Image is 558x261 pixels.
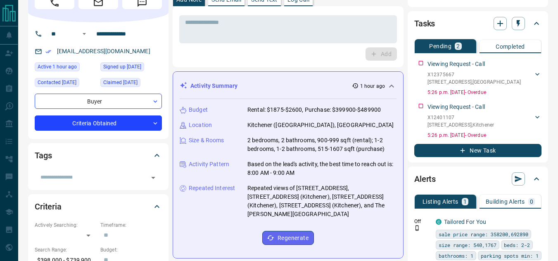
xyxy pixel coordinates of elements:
[35,94,162,109] div: Buyer
[57,48,150,54] a: [EMAIL_ADDRESS][DOMAIN_NAME]
[530,199,533,205] p: 0
[103,78,138,87] span: Claimed [DATE]
[439,252,473,260] span: bathrooms: 1
[414,225,420,231] svg: Push Notification Only
[189,106,208,114] p: Budget
[189,136,224,145] p: Size & Rooms
[180,78,397,94] div: Activity Summary1 hour ago
[504,241,530,249] span: beds: 2-2
[481,252,539,260] span: parking spots min: 1
[79,29,89,39] button: Open
[414,14,541,33] div: Tasks
[414,144,541,157] button: New Task
[427,114,494,121] p: X12401107
[456,43,460,49] p: 2
[247,121,394,129] p: Kitchener ([GEOGRAPHIC_DATA]), [GEOGRAPHIC_DATA]
[427,71,521,78] p: X12375667
[427,69,541,87] div: X12375667[STREET_ADDRESS],[GEOGRAPHIC_DATA]
[486,199,525,205] p: Building Alerts
[38,78,76,87] span: Contacted [DATE]
[103,63,141,71] span: Signed up [DATE]
[100,62,162,74] div: Sat Oct 11 2025
[423,199,458,205] p: Listing Alerts
[189,184,235,193] p: Repeated Interest
[262,231,314,245] button: Regenerate
[35,200,62,213] h2: Criteria
[414,218,431,225] p: Off
[35,149,52,162] h2: Tags
[427,89,541,96] p: 5:26 p.m. [DATE] - Overdue
[360,82,385,90] p: 1 hour ago
[247,160,397,177] p: Based on the lead's activity, the best time to reach out is: 8:00 AM - 9:00 AM
[427,103,485,111] p: Viewing Request - Call
[247,106,381,114] p: Rental: $1875-$2600, Purchase: $399900-$489900
[427,132,541,139] p: 5:26 p.m. [DATE] - Overdue
[35,246,96,254] p: Search Range:
[100,78,162,89] div: Sun Oct 12 2025
[427,112,541,130] div: X12401107[STREET_ADDRESS],Kitchener
[444,219,486,225] a: Tailored For You
[35,115,162,131] div: Criteria Obtained
[35,221,96,229] p: Actively Searching:
[100,246,162,254] p: Budget:
[35,197,162,216] div: Criteria
[496,44,525,49] p: Completed
[463,199,467,205] p: 1
[100,221,162,229] p: Timeframe:
[247,184,397,219] p: Repeated views of [STREET_ADDRESS], [STREET_ADDRESS] (Kitchener), [STREET_ADDRESS] (Kitchener), [...
[189,121,212,129] p: Location
[190,82,237,90] p: Activity Summary
[439,241,496,249] span: size range: 540,1767
[247,136,397,153] p: 2 bedrooms, 2 bathrooms, 900-999 sqft (rental); 1-2 bedrooms, 1-2 bathrooms, 515-1607 sqft (purch...
[38,63,77,71] span: Active 1 hour ago
[414,172,436,186] h2: Alerts
[427,121,494,129] p: [STREET_ADDRESS] , Kitchener
[414,17,435,30] h2: Tasks
[35,78,96,89] div: Sun Oct 12 2025
[35,146,162,165] div: Tags
[35,62,96,74] div: Tue Oct 14 2025
[427,78,521,86] p: [STREET_ADDRESS] , [GEOGRAPHIC_DATA]
[427,60,485,68] p: Viewing Request - Call
[436,219,442,225] div: condos.ca
[45,49,51,54] svg: Email Verified
[439,230,528,238] span: sale price range: 358200,692890
[147,172,159,183] button: Open
[429,43,451,49] p: Pending
[414,169,541,189] div: Alerts
[189,160,229,169] p: Activity Pattern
